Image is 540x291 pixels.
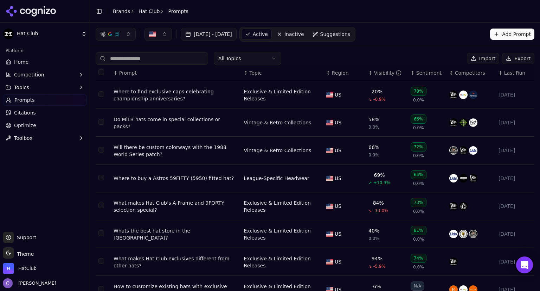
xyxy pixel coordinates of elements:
div: [DATE] [499,230,532,237]
a: Will there be custom colorways with the 1988 World Series patch? [114,144,238,158]
img: HatClub [3,263,14,274]
img: US [149,31,156,38]
div: ↕Competitors [449,69,493,76]
a: Where to buy a Astros 59FIFTY (5950) fitted hat? [114,175,238,182]
span: Topic [249,69,262,76]
span: 0.0% [413,236,424,242]
a: Prompts [3,94,87,106]
th: brandMentionRate [366,65,408,81]
span: Suggestions [320,31,351,38]
a: Suggestions [309,29,354,40]
img: US flag [326,148,333,153]
img: new era [449,118,458,127]
button: Select row 1 [98,91,104,97]
div: 94% [372,255,382,262]
span: US [335,147,341,154]
span: Last Run [504,69,525,76]
span: Prompts [168,8,188,15]
img: Chris Hayes [3,278,13,288]
button: Select row 3 [98,147,104,153]
div: 73% [411,198,426,207]
img: US flag [326,259,333,265]
span: Topics [14,84,29,91]
div: Platform [3,45,87,56]
th: Prompt [111,65,241,81]
a: What makes Hat Club’s A-Frame and 9FORTY selection special? [114,199,238,213]
div: 58% [368,116,379,123]
button: Select row 7 [98,258,104,264]
th: Competitors [446,65,496,81]
a: Exclusive & Limited Edition Releases [244,88,321,102]
span: Inactive [284,31,304,38]
div: [DATE] [499,147,532,154]
div: [DATE] [499,203,532,210]
button: Select all rows [98,69,104,75]
a: What makes Hat Club exclusives different from other hats? [114,255,238,269]
a: Whats the best hat store in the [GEOGRAPHIC_DATA]? [114,227,238,241]
a: Exclusive & Limited Edition Releases [244,255,321,269]
span: Theme [14,251,34,257]
img: new era [449,258,458,266]
img: lids [469,146,477,155]
span: Prompts [14,97,35,104]
div: [DATE] [499,258,532,265]
div: ↕Visibility [368,69,405,76]
a: Vintage & Retro Collections [244,147,311,154]
span: 0.0% [413,264,424,270]
button: Topics [3,82,87,93]
img: US flag [326,120,333,125]
img: new era [449,202,458,210]
img: lids [449,230,458,238]
button: Open organization switcher [3,263,37,274]
div: 40% [368,227,379,234]
span: ↘ [368,264,372,269]
span: 0.0% [368,124,379,130]
a: Do MiLB hats come in special collections or packs? [114,116,238,130]
img: ecapcity [469,118,477,127]
a: Hat Club [139,8,160,15]
div: ↕Sentiment [411,69,444,76]
div: 81% [411,226,426,235]
button: Select row 6 [98,230,104,236]
span: -13.0% [373,208,388,213]
div: 20% [372,88,382,95]
span: Home [14,58,28,66]
img: Hat Club [3,28,14,39]
a: Optimize [3,120,87,131]
span: Support [14,234,36,241]
button: Open user button [3,278,56,288]
div: N/A [411,281,424,291]
span: Toolbox [14,135,33,142]
div: Exclusive & Limited Edition Releases [244,199,321,213]
div: [DATE] [499,91,532,98]
div: ↕Region [326,69,363,76]
div: [DATE] [499,175,532,182]
button: Select row 2 [98,119,104,125]
th: Region [323,65,366,81]
div: 84% [373,199,384,206]
div: ↕Prompt [114,69,238,76]
a: Exclusive & Limited Edition Releases [244,227,321,241]
span: Competitors [455,69,485,76]
img: US flag [326,204,333,209]
th: Last Run [496,65,534,81]
span: Optimize [14,122,36,129]
span: Hat Club [17,31,78,37]
a: Where to find exclusive caps celebrating championship anniversaries? [114,88,238,102]
span: US [335,91,341,98]
img: US flag [326,176,333,181]
span: 0.0% [413,125,424,131]
img: new era [449,91,458,99]
a: Active [241,29,272,40]
span: Region [332,69,349,76]
span: ↘ [368,208,372,213]
span: ↘ [368,97,372,102]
